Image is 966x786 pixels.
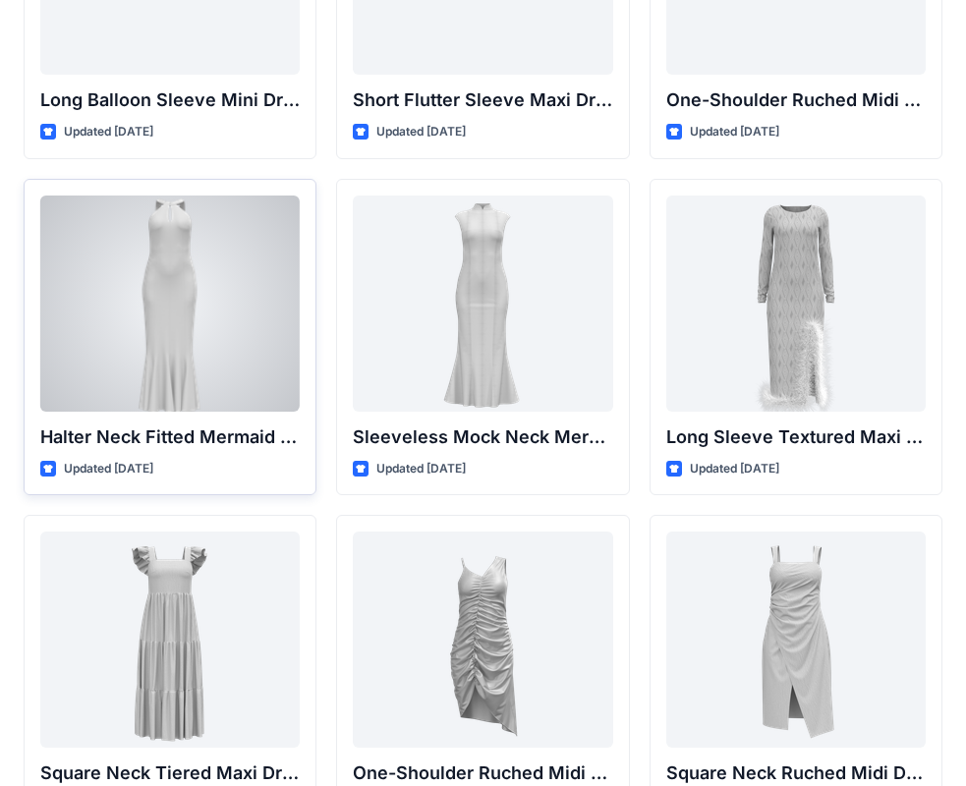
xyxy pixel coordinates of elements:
p: Updated [DATE] [376,122,466,142]
p: Updated [DATE] [64,459,153,479]
a: Sleeveless Mock Neck Mermaid Gown [353,196,612,412]
p: One-Shoulder Ruched Midi Dress with Slit [666,86,926,114]
p: Updated [DATE] [690,459,779,479]
p: Halter Neck Fitted Mermaid Gown with Keyhole Detail [40,423,300,451]
a: Square Neck Ruched Midi Dress with Asymmetrical Hem [666,532,926,748]
p: Updated [DATE] [64,122,153,142]
p: Long Sleeve Textured Maxi Dress with Feather Hem [666,423,926,451]
p: Updated [DATE] [376,459,466,479]
p: Sleeveless Mock Neck Mermaid Gown [353,423,612,451]
a: Long Sleeve Textured Maxi Dress with Feather Hem [666,196,926,412]
a: Halter Neck Fitted Mermaid Gown with Keyhole Detail [40,196,300,412]
p: Long Balloon Sleeve Mini Dress with Wrap Bodice [40,86,300,114]
a: Square Neck Tiered Maxi Dress with Ruffle Sleeves [40,532,300,748]
a: One-Shoulder Ruched Midi Dress with Asymmetrical Hem [353,532,612,748]
p: Updated [DATE] [690,122,779,142]
p: Short Flutter Sleeve Maxi Dress with Contrast [PERSON_NAME] and [PERSON_NAME] [353,86,612,114]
